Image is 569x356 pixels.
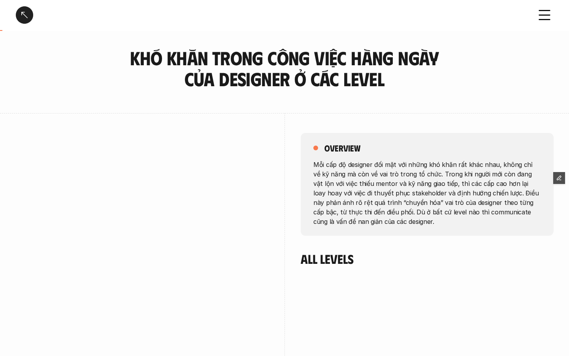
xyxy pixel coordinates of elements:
[301,251,554,266] h4: All Levels
[313,159,541,226] p: Mỗi cấp độ designer đối mặt với những khó khăn rất khác nhau, không chỉ về kỹ năng mà còn về vai ...
[553,172,565,184] button: Edit Framer Content
[117,47,452,89] h3: Khó khăn trong công việc hàng ngày của designer ở các level
[324,142,360,153] h5: overview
